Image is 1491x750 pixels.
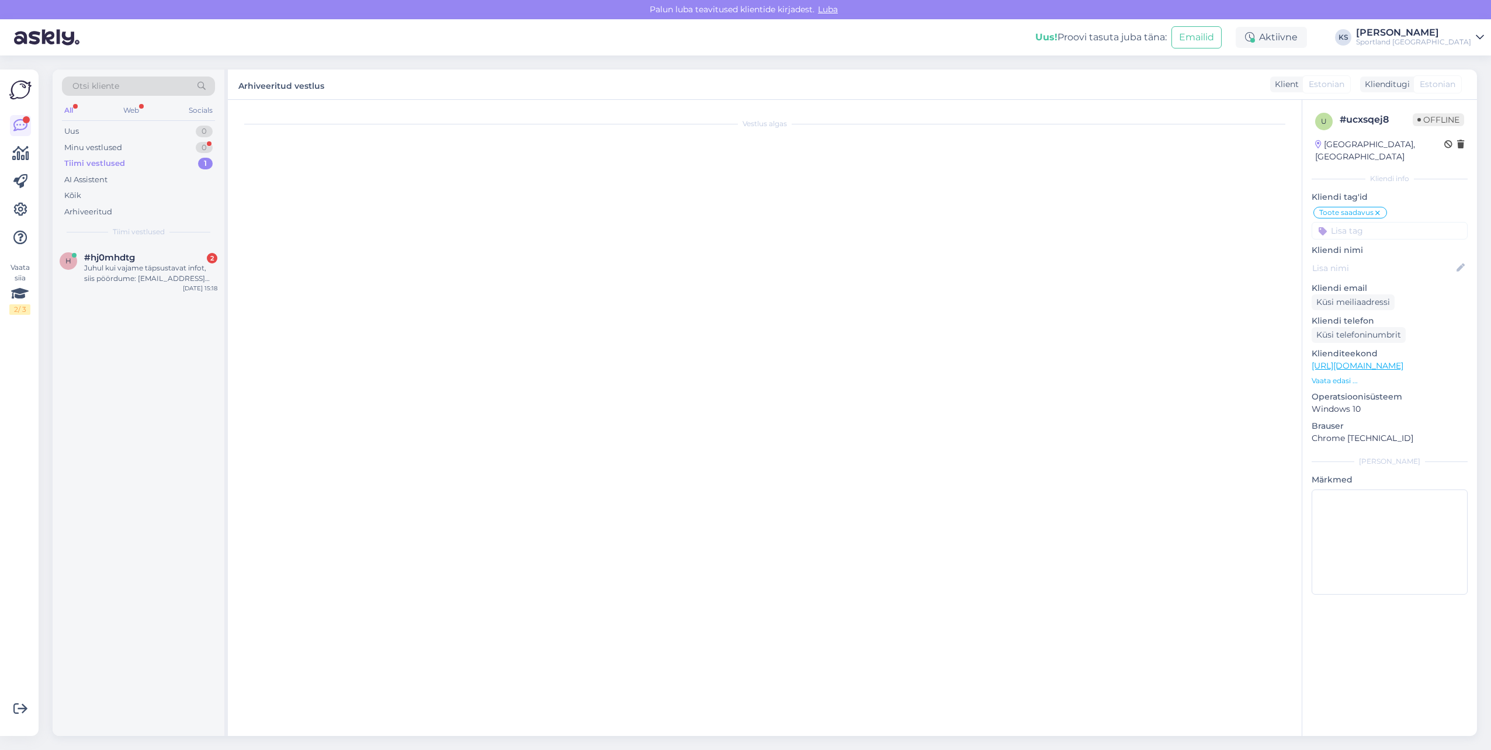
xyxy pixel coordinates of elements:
[1335,29,1351,46] div: KS
[1312,403,1468,415] p: Windows 10
[1312,222,1468,239] input: Lisa tag
[84,252,135,263] span: #hj0mhdtg
[198,158,213,169] div: 1
[1312,244,1468,256] p: Kliendi nimi
[113,227,165,237] span: Tiimi vestlused
[1312,173,1468,184] div: Kliendi info
[1360,78,1410,91] div: Klienditugi
[64,206,112,218] div: Arhiveeritud
[64,190,81,202] div: Kõik
[183,284,217,293] div: [DATE] 15:18
[1312,282,1468,294] p: Kliendi email
[1236,27,1307,48] div: Aktiivne
[121,103,141,118] div: Web
[1413,113,1464,126] span: Offline
[1035,32,1057,43] b: Uus!
[1312,327,1406,343] div: Küsi telefoninumbrit
[1312,456,1468,467] div: [PERSON_NAME]
[1356,37,1471,47] div: Sportland [GEOGRAPHIC_DATA]
[1312,376,1468,386] p: Vaata edasi ...
[240,119,1290,129] div: Vestlus algas
[1312,360,1403,371] a: [URL][DOMAIN_NAME]
[1270,78,1299,91] div: Klient
[1312,262,1454,275] input: Lisa nimi
[196,142,213,154] div: 0
[1315,138,1444,163] div: [GEOGRAPHIC_DATA], [GEOGRAPHIC_DATA]
[207,253,217,263] div: 2
[64,158,125,169] div: Tiimi vestlused
[186,103,215,118] div: Socials
[64,174,108,186] div: AI Assistent
[1356,28,1471,37] div: [PERSON_NAME]
[1035,30,1167,44] div: Proovi tasuta juba täna:
[9,79,32,101] img: Askly Logo
[65,256,71,265] span: h
[814,4,841,15] span: Luba
[1312,391,1468,403] p: Operatsioonisüsteem
[72,80,119,92] span: Otsi kliente
[1312,315,1468,327] p: Kliendi telefon
[1340,113,1413,127] div: # ucxsqej8
[9,262,30,315] div: Vaata siia
[1312,474,1468,486] p: Märkmed
[64,126,79,137] div: Uus
[1312,420,1468,432] p: Brauser
[62,103,75,118] div: All
[1319,209,1374,216] span: Toote saadavus
[1312,432,1468,445] p: Chrome [TECHNICAL_ID]
[196,126,213,137] div: 0
[1171,26,1222,48] button: Emailid
[1312,348,1468,360] p: Klienditeekond
[1321,117,1327,126] span: u
[64,142,122,154] div: Minu vestlused
[238,77,324,92] label: Arhiveeritud vestlus
[9,304,30,315] div: 2 / 3
[1420,78,1455,91] span: Estonian
[1312,191,1468,203] p: Kliendi tag'id
[84,263,217,284] div: Juhul kui vajame täpsustavat infot, siis pöördume: [EMAIL_ADDRESS][DOMAIN_NAME]
[1309,78,1344,91] span: Estonian
[1312,294,1395,310] div: Küsi meiliaadressi
[1356,28,1484,47] a: [PERSON_NAME]Sportland [GEOGRAPHIC_DATA]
